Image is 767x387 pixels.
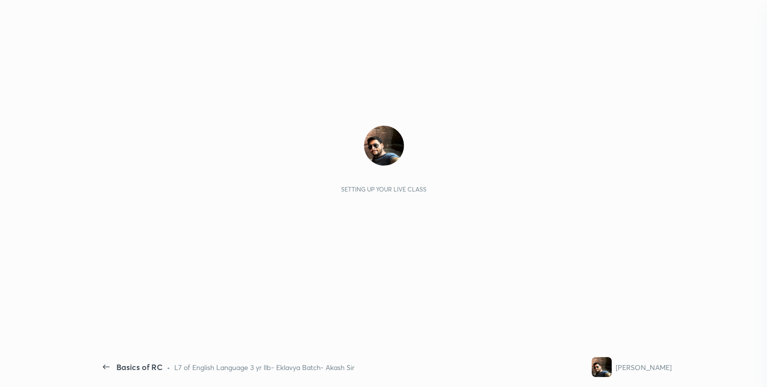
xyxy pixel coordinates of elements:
[116,361,163,373] div: Basics of RC
[167,362,170,373] div: •
[174,362,355,373] div: L7 of English Language 3 yr llb- Eklavya Batch- Akash Sir
[592,357,612,377] img: a32ffa1e50e8473990e767c0591ae111.jpg
[616,362,672,373] div: [PERSON_NAME]
[364,126,404,166] img: a32ffa1e50e8473990e767c0591ae111.jpg
[341,186,426,193] div: Setting up your live class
